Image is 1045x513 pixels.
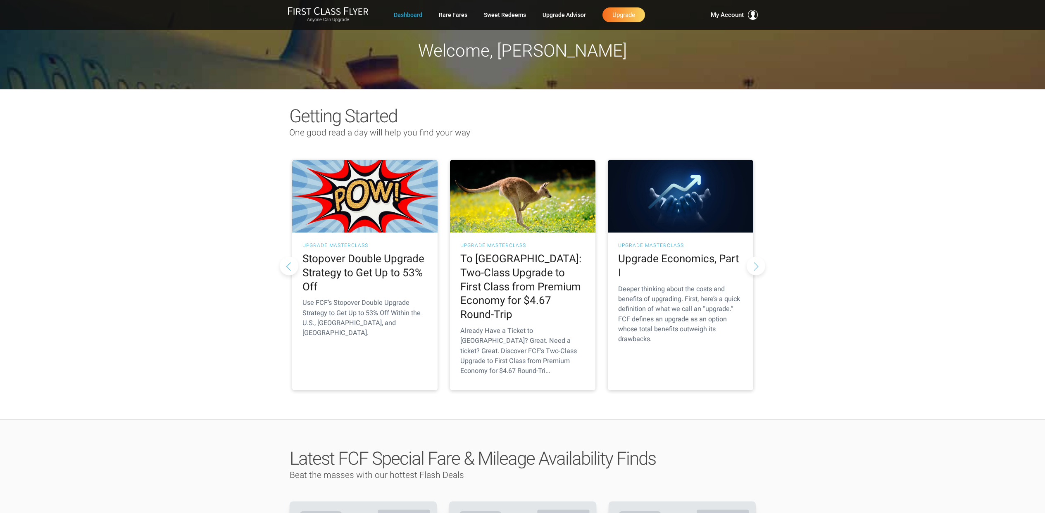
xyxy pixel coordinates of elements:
h2: Stopover Double Upgrade Strategy to Get Up to 53% Off [302,252,427,294]
p: Already Have a Ticket to [GEOGRAPHIC_DATA]? Great. Need a ticket? Great. Discover FCF’s Two-Class... [460,326,585,376]
button: Previous slide [280,256,298,275]
h2: To [GEOGRAPHIC_DATA]: Two-Class Upgrade to First Class from Premium Economy for $4.67 Round-Trip [460,252,585,322]
img: First Class Flyer [288,7,369,15]
a: First Class FlyerAnyone Can Upgrade [288,7,369,23]
span: Beat the masses with our hottest Flash Deals [290,470,464,480]
a: UPGRADE MASTERCLASS Upgrade Economics, Part I Deeper thinking about the costs and benefits of upg... [608,160,753,390]
a: UPGRADE MASTERCLASS To [GEOGRAPHIC_DATA]: Two-Class Upgrade to First Class from Premium Economy f... [450,160,595,390]
p: Use FCF’s Stopover Double Upgrade Strategy to Get Up to 53% Off Within the U.S., [GEOGRAPHIC_DATA... [302,298,427,338]
span: Latest FCF Special Fare & Mileage Availability Finds [290,448,656,469]
span: Welcome, [PERSON_NAME] [418,40,627,61]
a: UPGRADE MASTERCLASS Stopover Double Upgrade Strategy to Get Up to 53% Off Use FCF’s Stopover Doub... [292,160,438,390]
a: Rare Fares [439,7,467,22]
h3: UPGRADE MASTERCLASS [302,243,427,248]
a: Upgrade Advisor [543,7,586,22]
h3: UPGRADE MASTERCLASS [618,243,743,248]
small: Anyone Can Upgrade [288,17,369,23]
span: One good read a day will help you find your way [289,128,470,138]
h3: UPGRADE MASTERCLASS [460,243,585,248]
a: Dashboard [394,7,422,22]
button: My Account [711,10,758,20]
span: Getting Started [289,105,397,127]
h2: Upgrade Economics, Part I [618,252,743,280]
button: Next slide [747,256,765,275]
span: My Account [711,10,744,20]
a: Sweet Redeems [484,7,526,22]
a: Upgrade [602,7,645,22]
p: Deeper thinking about the costs and benefits of upgrading. First, here’s a quick definition of wh... [618,284,743,344]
